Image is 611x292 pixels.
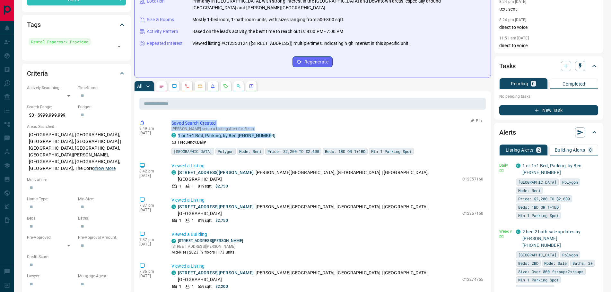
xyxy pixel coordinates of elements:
[499,61,516,71] h2: Tasks
[192,16,345,23] p: Mostly 1-bedroom, 1-bathroom units, with sizes ranging from 500-800 sqft.
[192,40,410,47] p: Viewed listing #C12330124 ([STREET_ADDRESS]) multiple times, indicating high interest in this spe...
[198,218,212,223] p: 819 sqft
[518,260,538,266] span: Beds: 2BD
[197,84,203,89] svg: Emails
[198,284,212,289] p: 559 sqft
[178,169,459,183] p: , [PERSON_NAME][GEOGRAPHIC_DATA], [GEOGRAPHIC_DATA] | [GEOGRAPHIC_DATA], [GEOGRAPHIC_DATA]
[27,254,126,260] p: Credit Score:
[178,204,254,209] a: [STREET_ADDRESS][PERSON_NAME]
[506,148,534,152] p: Listing Alerts
[178,270,254,275] a: [STREET_ADDRESS][PERSON_NAME]
[171,163,483,169] p: Viewed a Listing
[27,110,75,121] p: $0 - $999,999,999
[78,196,126,202] p: Min Size:
[499,58,598,74] div: Tasks
[171,133,176,138] div: condos.ca
[179,218,181,223] p: 1
[147,28,178,35] p: Activity Pattern
[462,211,483,216] p: C12357160
[27,68,48,79] h2: Criteria
[137,84,142,88] p: All
[522,229,580,248] a: 2 bed 2 bath sale updates by [PERSON_NAME] [PHONE_NUMBER]
[171,244,243,249] p: [STREET_ADDRESS][PERSON_NAME]
[78,104,126,110] p: Budget:
[499,36,529,40] p: 11:51 am [DATE]
[147,16,174,23] p: Size & Rooms
[236,84,241,89] svg: Opportunities
[171,197,483,204] p: Viewed a Listing
[223,84,228,89] svg: Requests
[215,284,228,289] p: $2,200
[178,170,254,175] a: [STREET_ADDRESS][PERSON_NAME]
[179,284,181,289] p: 1
[78,215,126,221] p: Baths:
[27,215,75,221] p: Beds:
[178,133,275,138] a: 1 or 1+1 Bed, Parking, by Ben [PHONE_NUMBER]
[499,234,504,239] svg: Email
[197,140,206,145] strong: Daily
[139,169,162,173] p: 8:42 pm
[371,148,412,154] span: Min 1 Parking Spot
[192,284,194,289] p: 1
[532,81,535,86] p: 0
[192,218,194,223] p: 1
[518,268,583,275] span: Size: Over 800 ft<sup>2</sup>
[27,104,75,110] p: Search Range:
[210,84,215,89] svg: Listing Alerts
[518,212,559,219] span: Min 1 Parking Spot
[522,163,581,175] a: 1 or 1+1 Bed, Parking, by Ben [PHONE_NUMBER]
[178,204,459,217] p: , [PERSON_NAME][GEOGRAPHIC_DATA], [GEOGRAPHIC_DATA] | [GEOGRAPHIC_DATA], [GEOGRAPHIC_DATA]
[139,203,162,208] p: 7:37 pm
[115,42,124,51] button: Open
[518,187,541,194] span: Mode: Rent
[198,183,212,189] p: 819 sqft
[215,218,228,223] p: $2,750
[562,179,578,185] span: Polygon
[171,271,176,275] div: condos.ca
[178,139,206,145] p: Frequency:
[192,28,343,35] p: Based on the lead's activity, the best time to reach out is: 4:00 PM - 7:00 PM
[499,125,598,140] div: Alerts
[178,238,243,243] a: [STREET_ADDRESS][PERSON_NAME]
[139,126,162,131] p: 9:49 am
[518,252,556,258] span: [GEOGRAPHIC_DATA]
[139,269,162,274] p: 7:36 pm
[139,242,162,246] p: [DATE]
[27,20,40,30] h2: Tags
[147,40,183,47] p: Repeated Interest
[499,168,504,173] svg: Email
[171,263,483,270] p: Viewed a Listing
[179,183,181,189] p: 1
[516,229,520,234] div: condos.ca
[499,42,598,49] p: direct to voice
[544,260,567,266] span: Mode: Sale
[511,81,528,86] p: Pending
[499,18,527,22] p: 8:24 pm [DATE]
[499,24,598,31] p: direct to voice
[27,17,126,32] div: Tags
[267,148,319,154] span: Price: $2,200 TO $2,600
[171,127,483,131] p: [PERSON_NAME] setup a Listing Alert for Reina
[518,179,556,185] span: [GEOGRAPHIC_DATA]
[78,273,126,279] p: Mortgage Agent:
[462,176,483,182] p: C12357160
[572,260,593,266] span: Baths: 2+
[93,165,116,172] button: Show More
[185,84,190,89] svg: Calls
[171,239,176,243] div: condos.ca
[27,66,126,81] div: Criteria
[139,238,162,242] p: 7:37 pm
[78,235,126,240] p: Pre-Approval Amount:
[139,208,162,212] p: [DATE]
[31,38,88,45] span: Rental Paperwork Provided
[555,148,585,152] p: Building Alerts
[518,277,559,283] span: Min 1 Parking Spot
[462,277,483,282] p: C12274755
[325,148,365,154] span: Beds: 1BD OR 1+1BD
[27,235,75,240] p: Pre-Approved:
[27,124,126,129] p: Areas Searched:
[518,285,552,291] span: Any: < 20 years
[499,229,512,234] p: Weekly
[171,231,483,238] p: Viewed a Building
[171,170,176,175] div: condos.ca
